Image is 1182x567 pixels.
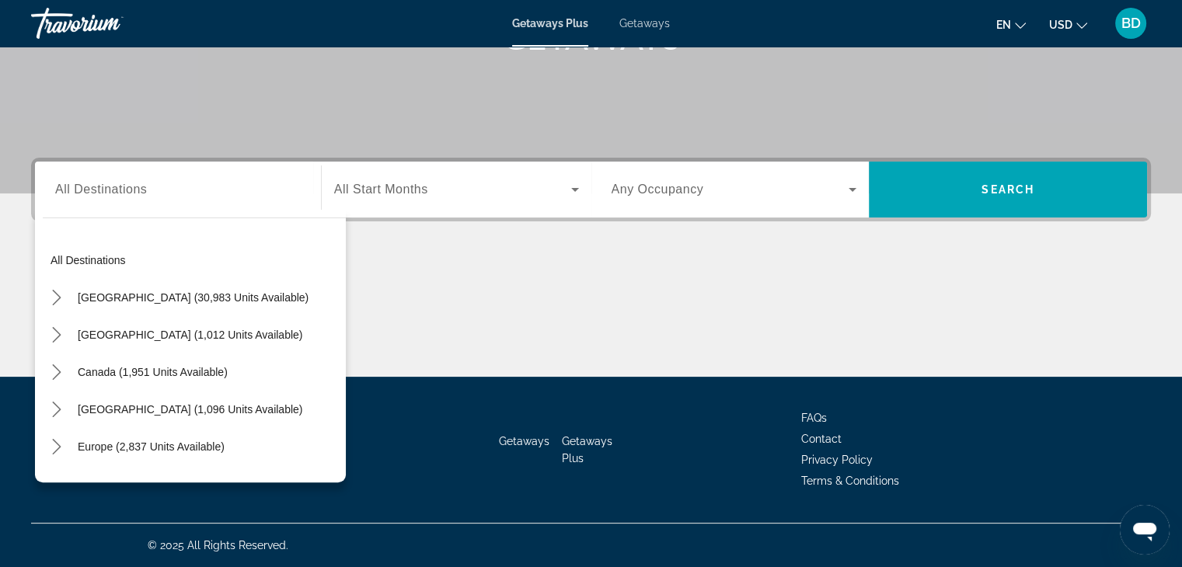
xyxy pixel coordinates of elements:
[70,283,316,311] button: Select destination: United States (30,983 units available)
[1049,19,1072,31] span: USD
[43,359,70,386] button: Toggle Canada (1,951 units available) submenu
[70,321,310,349] button: Select destination: Mexico (1,012 units available)
[1121,16,1141,31] span: BD
[70,470,231,498] button: Select destination: Australia (199 units available)
[78,329,302,341] span: [GEOGRAPHIC_DATA] (1,012 units available)
[43,396,70,423] button: Toggle Caribbean & Atlantic Islands (1,096 units available) submenu
[982,183,1034,196] span: Search
[35,210,346,482] div: Destination options
[801,412,827,424] a: FAQs
[1111,7,1151,40] button: User Menu
[35,162,1147,217] div: Search widget
[801,454,873,466] a: Privacy Policy
[801,433,842,445] a: Contact
[78,291,309,304] span: [GEOGRAPHIC_DATA] (30,983 units available)
[43,246,346,274] button: Select destination: All destinations
[334,183,428,196] span: All Start Months
[31,3,187,43] a: Travorium
[78,440,225,453] span: Europe (2,837 units available)
[996,13,1026,36] button: Change language
[78,403,302,416] span: [GEOGRAPHIC_DATA] (1,096 units available)
[562,435,612,464] a: Getaways Plus
[619,17,670,30] a: Getaways
[869,162,1147,217] button: Search
[55,183,147,196] span: All Destinations
[148,539,288,551] span: © 2025 All Rights Reserved.
[43,433,70,461] button: Toggle Europe (2,837 units available) submenu
[996,19,1011,31] span: en
[55,181,301,200] input: Select destination
[499,435,549,447] a: Getaways
[1120,505,1170,555] iframe: Кнопка запуска окна обмена сообщениями
[70,433,232,461] button: Select destination: Europe (2,837 units available)
[70,358,235,386] button: Select destination: Canada (1,951 units available)
[43,322,70,349] button: Toggle Mexico (1,012 units available) submenu
[612,183,704,196] span: Any Occupancy
[70,395,310,423] button: Select destination: Caribbean & Atlantic Islands (1,096 units available)
[43,284,70,311] button: Toggle United States (30,983 units available) submenu
[43,471,70,498] button: Toggle Australia (199 units available) submenu
[51,254,126,266] span: All destinations
[78,366,228,378] span: Canada (1,951 units available)
[801,475,899,487] a: Terms & Conditions
[1049,13,1087,36] button: Change currency
[512,17,588,30] a: Getaways Plus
